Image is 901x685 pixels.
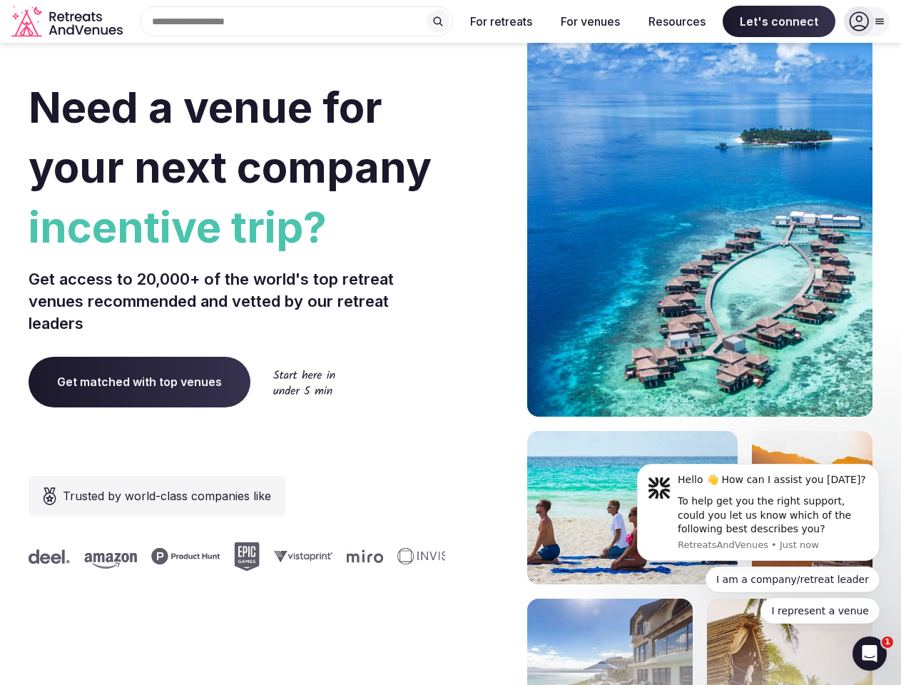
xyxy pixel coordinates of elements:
button: For retreats [459,6,544,37]
span: Need a venue for your next company [29,81,432,193]
span: Let's connect [723,6,835,37]
span: Trusted by world-class companies like [63,487,271,504]
svg: Invisible company logo [313,548,392,565]
span: 1 [882,636,893,648]
svg: Vistaprint company logo [190,550,248,562]
iframe: Intercom notifications message [616,451,901,632]
p: Get access to 20,000+ of the world's top retreat venues recommended and vetted by our retreat lea... [29,268,445,334]
img: Start here in under 5 min [273,370,335,395]
button: Resources [637,6,717,37]
img: woman sitting in back of truck with camels [752,431,872,584]
svg: Miro company logo [263,549,299,563]
svg: Epic Games company logo [150,542,175,571]
a: Visit the homepage [11,6,126,38]
svg: Retreats and Venues company logo [11,6,126,38]
iframe: Intercom live chat [852,636,887,671]
span: incentive trip? [29,197,445,257]
button: For venues [549,6,631,37]
img: yoga on tropical beach [527,431,738,584]
a: Get matched with top venues [29,357,250,407]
